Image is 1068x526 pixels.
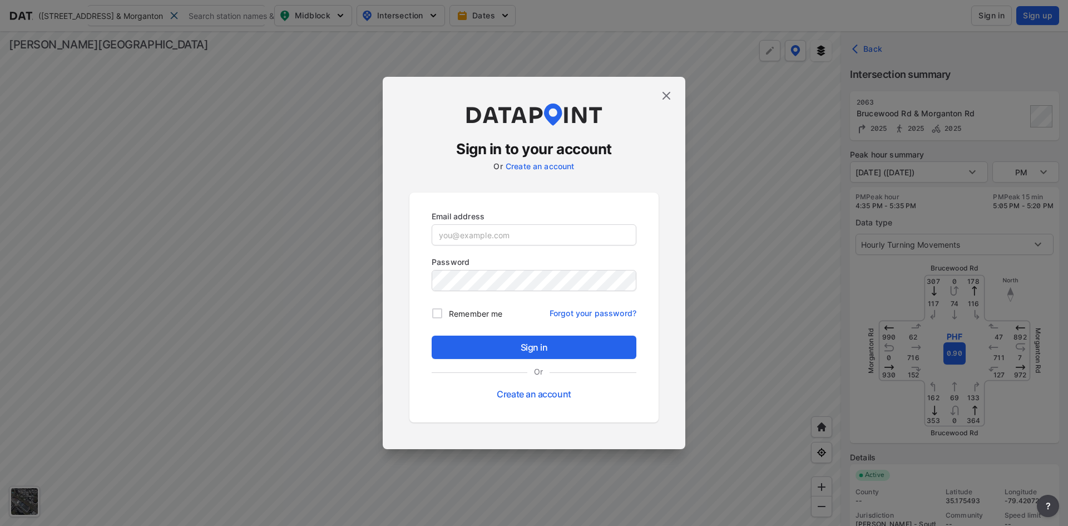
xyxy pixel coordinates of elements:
button: Sign in [432,336,636,359]
span: Sign in [441,341,627,354]
a: Create an account [497,389,571,400]
label: Or [493,161,502,171]
a: Forgot your password? [550,302,636,319]
img: close.efbf2170.svg [660,89,673,102]
input: you@example.com [432,225,636,245]
span: ? [1044,499,1052,513]
p: Password [432,256,636,268]
img: dataPointLogo.9353c09d.svg [464,104,604,126]
button: more [1037,495,1059,517]
label: Or [527,366,550,377]
a: Create an account [506,161,575,171]
span: Remember me [449,308,502,319]
h3: Sign in to your account [409,139,659,159]
p: Email address [432,210,636,222]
